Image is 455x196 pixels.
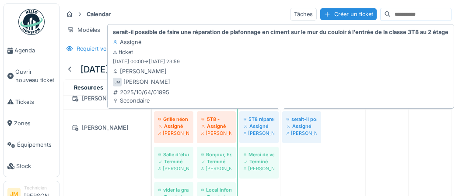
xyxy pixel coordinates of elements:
[123,78,170,86] div: [PERSON_NAME]
[158,123,189,130] div: Assigné
[69,93,145,104] div: [PERSON_NAME]
[320,8,377,20] div: Créer un ticket
[18,9,45,35] img: Badge_color-CXgf-gQk.svg
[287,116,317,123] div: serait-il possible de faire une réparation de plafonnage en ciment sur le mur du couloir à l'entr...
[201,186,231,193] div: Local informatique
[4,61,59,91] a: Ouvrir nouveau ticket
[244,165,274,172] div: [PERSON_NAME]
[14,119,56,127] span: Zones
[158,158,189,165] div: Terminé
[4,91,59,113] a: Tickets
[15,98,56,106] span: Tickets
[113,96,169,105] div: Secondaire
[4,113,59,134] a: Zones
[244,116,274,123] div: 5T8 réparer les vitres
[24,185,56,191] div: Technicien
[244,151,274,158] div: Merci de venir refixer une porte d'armoire à l'accueil Belle journée
[113,48,133,56] div: ticket
[201,151,231,158] div: Bonjour, Est-il possible d'intervenir rapidement ? C'est au niveau du 2e banc côté porte. Grand m...
[69,122,145,133] div: [PERSON_NAME]
[17,141,56,149] span: Équipements
[290,8,317,21] div: Tâches
[287,123,317,130] div: Assigné
[158,116,189,123] div: Grille néon partiellement détaché
[14,46,56,55] span: Agenda
[244,130,274,137] div: [PERSON_NAME]
[113,28,448,36] strong: serait-il possible de faire une réparation de plafonnage en ciment sur le mur du couloir à l'entr...
[113,88,169,96] div: 2025/10/64/01895
[113,58,180,65] small: [DATE] 00:00 -> [DATE] 23:59
[4,40,59,61] a: Agenda
[74,84,103,91] span: Resources
[201,116,231,123] div: 5T8 -
[83,10,114,18] strong: Calendar
[4,134,59,155] a: Équipements
[16,162,56,170] span: Stock
[77,45,139,53] div: Requiert votre attention
[158,151,189,158] div: Salle d'étude - merci de réparé le mur (voir photo)
[63,24,104,36] div: Modèles
[244,123,274,130] div: Assigné
[158,130,189,137] div: [PERSON_NAME]
[201,123,231,130] div: Assigné
[158,165,189,172] div: [PERSON_NAME]
[113,78,122,86] div: JM
[244,158,274,165] div: Terminé
[113,67,167,76] div: [PERSON_NAME]
[113,38,141,46] div: Assigné
[158,186,189,193] div: vider la grande poubelle grise des atelier enfants derriére le bungalow
[80,64,145,75] h5: [DATE] – [DATE]
[201,158,231,165] div: Terminé
[287,130,317,137] div: [PERSON_NAME]
[201,130,231,137] div: [PERSON_NAME]
[201,165,231,172] div: [PERSON_NAME]
[4,155,59,177] a: Stock
[15,68,56,84] span: Ouvrir nouveau ticket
